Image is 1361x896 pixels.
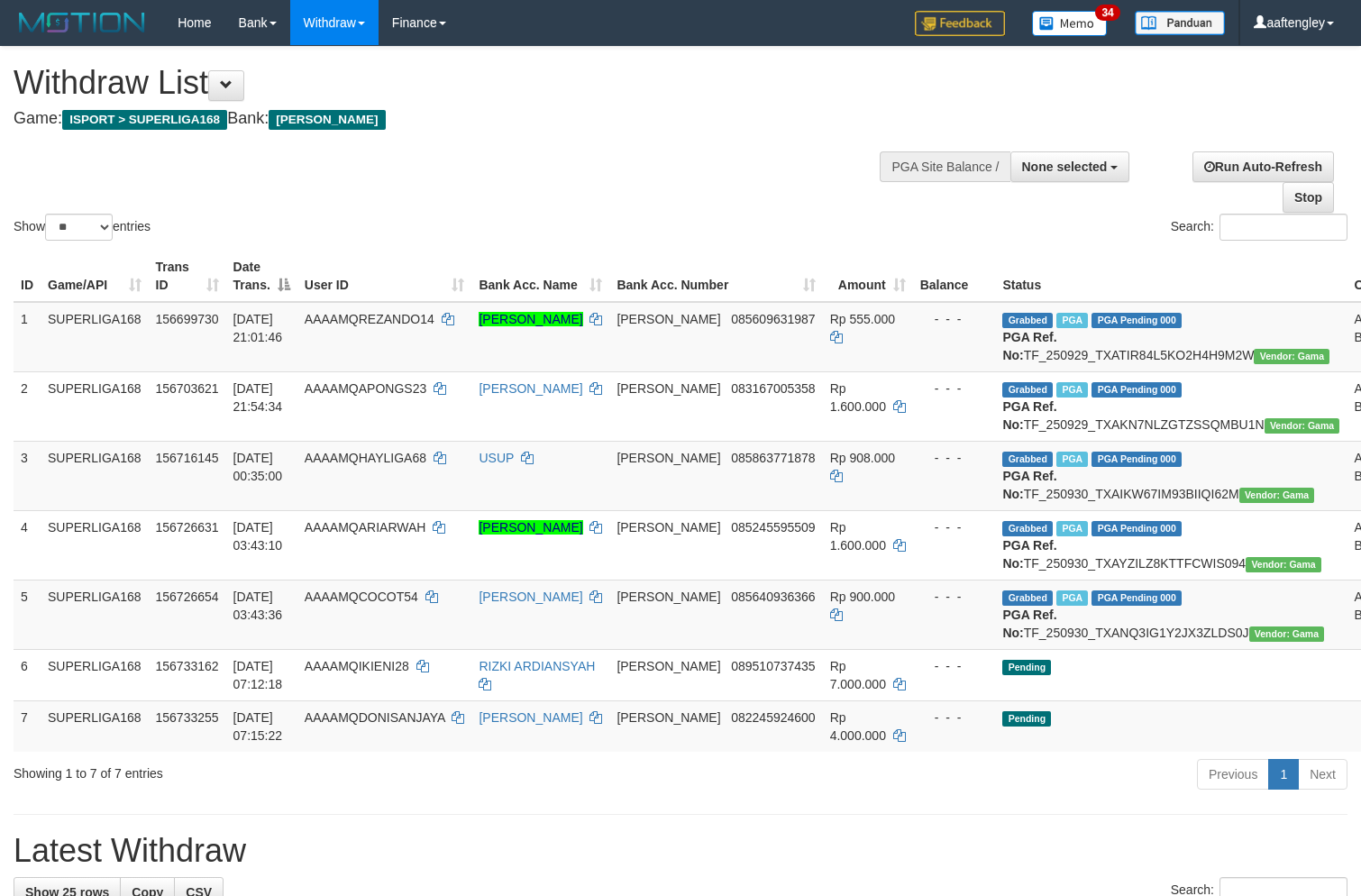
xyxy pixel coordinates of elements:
td: TF_250930_TXAYZILZ8KTTFCWIS094 [995,510,1347,580]
span: [PERSON_NAME] [269,110,385,130]
span: AAAAMQHAYLIGA68 [305,451,426,465]
span: [DATE] 00:35:00 [233,451,283,483]
span: AAAAMQARIARWAH [305,520,426,535]
span: Copy 083167005358 to clipboard [731,381,815,396]
span: [PERSON_NAME] [617,659,720,673]
span: Rp 1.600.000 [830,520,886,553]
span: Vendor URL: https://trx31.1velocity.biz [1246,557,1321,572]
img: MOTION_logo.png [14,9,151,36]
td: SUPERLIGA168 [41,441,149,510]
span: AAAAMQAPONGS23 [305,381,426,396]
a: [PERSON_NAME] [479,590,582,604]
td: SUPERLIGA168 [41,302,149,372]
span: Grabbed [1002,313,1053,328]
th: Amount: activate to sort column ascending [823,251,913,302]
th: ID [14,251,41,302]
img: Feedback.jpg [915,11,1005,36]
td: TF_250930_TXAIKW67IM93BIIQI62M [995,441,1347,510]
span: Grabbed [1002,521,1053,536]
span: None selected [1022,160,1108,174]
span: [PERSON_NAME] [617,520,720,535]
a: [PERSON_NAME] [479,381,582,396]
td: 1 [14,302,41,372]
td: TF_250930_TXANQ3IG1Y2JX3ZLDS0J [995,580,1347,649]
div: Showing 1 to 7 of 7 entries [14,757,553,782]
span: Pending [1002,711,1051,727]
h1: Latest Withdraw [14,833,1347,869]
span: [DATE] 21:01:46 [233,312,283,344]
span: Marked by aafchhiseyha [1056,521,1088,536]
span: [DATE] 03:43:36 [233,590,283,622]
span: 156703621 [156,381,219,396]
th: Game/API: activate to sort column ascending [41,251,149,302]
span: PGA Pending [1092,590,1182,606]
span: Vendor URL: https://trx31.1velocity.biz [1254,349,1329,364]
span: 156733255 [156,710,219,725]
td: SUPERLIGA168 [41,649,149,700]
td: 7 [14,700,41,752]
span: AAAAMQDONISANJAYA [305,710,445,725]
a: Previous [1197,759,1269,790]
span: [DATE] 07:15:22 [233,710,283,743]
a: 1 [1268,759,1299,790]
span: Vendor URL: https://trx31.1velocity.biz [1265,418,1340,434]
div: - - - [920,709,989,727]
b: PGA Ref. No: [1002,608,1056,640]
span: [PERSON_NAME] [617,381,720,396]
a: Stop [1283,182,1334,213]
td: TF_250929_TXAKN7NLZGTZSSQMBU1N [995,371,1347,441]
h1: Withdraw List [14,65,890,101]
span: 156726631 [156,520,219,535]
label: Show entries [14,214,151,241]
span: [PERSON_NAME] [617,710,720,725]
th: Status [995,251,1347,302]
span: Copy 085609631987 to clipboard [731,312,815,326]
div: - - - [920,657,989,675]
span: Rp 7.000.000 [830,659,886,691]
span: Marked by aafchhiseyha [1056,382,1088,398]
td: 6 [14,649,41,700]
span: Copy 085245595509 to clipboard [731,520,815,535]
td: TF_250929_TXATIR84L5KO2H4H9M2W [995,302,1347,372]
a: RIZKI ARDIANSYAH [479,659,595,673]
label: Search: [1171,214,1347,241]
th: Bank Acc. Number: activate to sort column ascending [609,251,822,302]
span: [PERSON_NAME] [617,312,720,326]
span: ISPORT > SUPERLIGA168 [62,110,227,130]
span: 156699730 [156,312,219,326]
span: 156726654 [156,590,219,604]
span: Copy 089510737435 to clipboard [731,659,815,673]
th: Date Trans.: activate to sort column descending [226,251,297,302]
span: Copy 085863771878 to clipboard [731,451,815,465]
span: AAAAMQIKIENI28 [305,659,409,673]
span: [DATE] 21:54:34 [233,381,283,414]
span: Rp 900.000 [830,590,895,604]
td: SUPERLIGA168 [41,371,149,441]
th: User ID: activate to sort column ascending [297,251,472,302]
td: 5 [14,580,41,649]
span: Grabbed [1002,382,1053,398]
img: Button%20Memo.svg [1032,11,1108,36]
span: Vendor URL: https://trx31.1velocity.biz [1249,626,1325,642]
a: Run Auto-Refresh [1192,151,1334,182]
span: Grabbed [1002,452,1053,467]
img: panduan.png [1135,11,1225,35]
span: Copy 082245924600 to clipboard [731,710,815,725]
div: - - - [920,310,989,328]
th: Trans ID: activate to sort column ascending [149,251,226,302]
select: Showentries [45,214,113,241]
a: [PERSON_NAME] [479,710,582,725]
div: - - - [920,379,989,398]
span: [PERSON_NAME] [617,451,720,465]
span: AAAAMQREZANDO14 [305,312,434,326]
span: Grabbed [1002,590,1053,606]
a: Next [1298,759,1347,790]
span: PGA Pending [1092,452,1182,467]
a: [PERSON_NAME] [479,520,582,535]
span: [PERSON_NAME] [617,590,720,604]
span: Rp 908.000 [830,451,895,465]
span: Rp 4.000.000 [830,710,886,743]
span: Rp 1.600.000 [830,381,886,414]
span: Pending [1002,660,1051,675]
td: 4 [14,510,41,580]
